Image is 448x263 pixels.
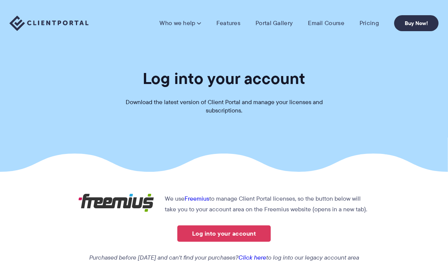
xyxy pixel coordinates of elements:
[238,253,266,262] a: Click here
[159,19,201,27] a: Who we help
[185,194,209,203] a: Freemius
[216,19,240,27] a: Features
[256,19,293,27] a: Portal Gallery
[110,98,338,115] p: Download the latest version of Client Portal and manage your licenses and subscriptions.
[360,19,379,27] a: Pricing
[9,68,439,89] h1: Log into your account
[78,193,154,212] img: Freemius logo
[394,15,439,31] a: Buy Now!
[177,225,271,242] a: Log into your account
[308,19,344,27] a: Email Course
[78,193,370,215] p: We use to manage Client Portal licenses, so the button below will take you to your account area o...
